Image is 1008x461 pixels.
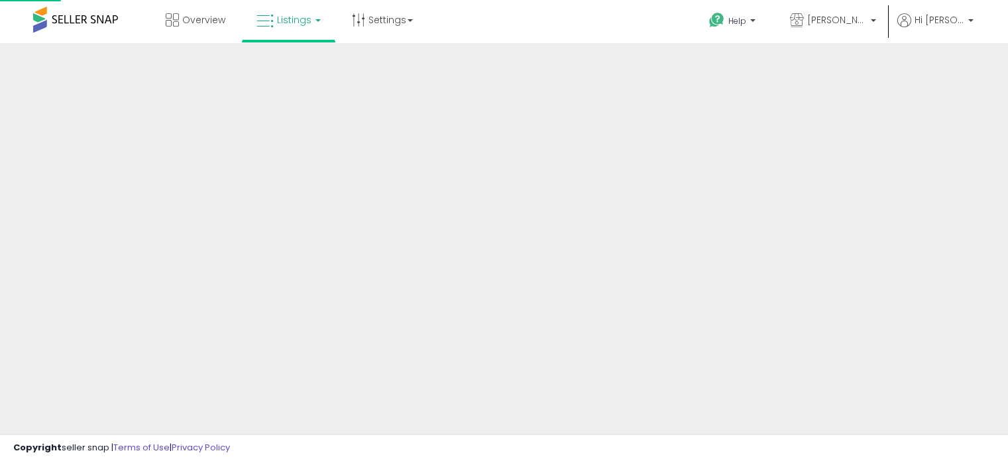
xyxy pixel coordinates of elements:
i: Get Help [708,12,725,29]
a: Help [699,2,769,43]
a: Hi [PERSON_NAME] [897,13,974,43]
a: Terms of Use [113,441,170,454]
span: Overview [182,13,225,27]
span: Help [728,15,746,27]
span: Listings [277,13,311,27]
strong: Copyright [13,441,62,454]
a: Privacy Policy [172,441,230,454]
span: Hi [PERSON_NAME] [915,13,964,27]
span: [PERSON_NAME]'s deals [807,13,867,27]
div: seller snap | | [13,442,230,454]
